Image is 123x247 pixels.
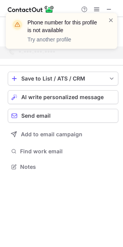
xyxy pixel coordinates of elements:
img: ContactOut v5.3.10 [8,5,54,14]
div: Save to List / ATS / CRM [21,75,105,82]
button: Find work email [8,146,118,157]
p: Try another profile [27,36,99,43]
button: Add to email campaign [8,127,118,141]
button: AI write personalized message [8,90,118,104]
button: Notes [8,161,118,172]
span: Notes [20,163,115,170]
span: Find work email [20,148,115,155]
span: Add to email campaign [21,131,82,137]
header: Phone number for this profile is not available [27,19,99,34]
span: Send email [21,113,51,119]
span: AI write personalized message [21,94,104,100]
button: Send email [8,109,118,123]
img: warning [11,19,24,31]
button: save-profile-one-click [8,72,118,86]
